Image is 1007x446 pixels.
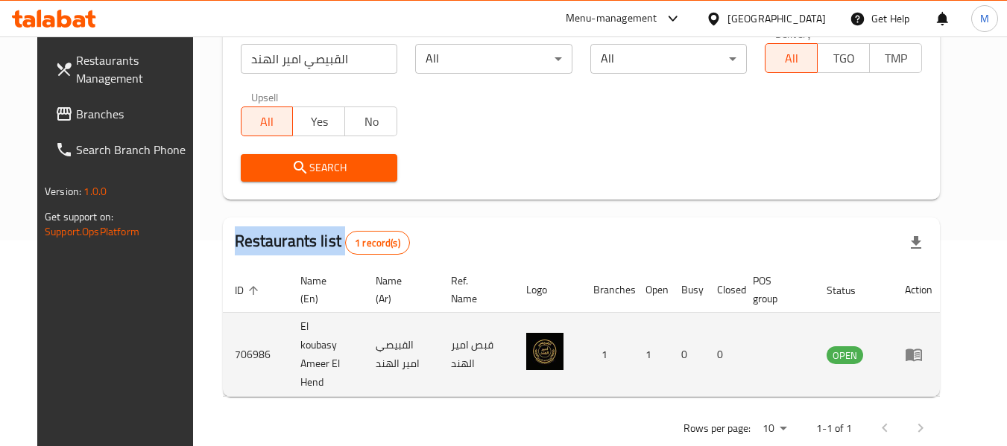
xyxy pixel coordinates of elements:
[451,272,496,308] span: Ref. Name
[705,313,741,397] td: 0
[684,419,751,438] p: Rows per page:
[43,132,206,168] a: Search Branch Phone
[827,281,875,299] span: Status
[292,106,345,136] button: Yes
[45,207,113,226] span: Get support on:
[223,267,944,397] table: enhanced table
[869,43,922,73] button: TMP
[634,267,669,313] th: Open
[727,10,826,27] div: [GEOGRAPHIC_DATA]
[43,96,206,132] a: Branches
[876,48,916,69] span: TMP
[235,230,410,255] h2: Restaurants list
[669,267,705,313] th: Busy
[581,313,634,397] td: 1
[45,182,81,201] span: Version:
[753,272,797,308] span: POS group
[241,44,398,74] input: Search for restaurant name or ID..
[439,313,514,397] td: قبص امير الهند
[235,281,263,299] span: ID
[566,10,657,28] div: Menu-management
[765,43,818,73] button: All
[514,267,581,313] th: Logo
[247,111,288,133] span: All
[898,225,934,261] div: Export file
[980,10,989,27] span: M
[415,44,572,74] div: All
[771,48,812,69] span: All
[816,419,852,438] p: 1-1 of 1
[344,106,397,136] button: No
[43,42,206,96] a: Restaurants Management
[376,272,421,308] span: Name (Ar)
[223,313,288,397] td: 706986
[893,267,944,313] th: Action
[76,141,194,159] span: Search Branch Phone
[817,43,870,73] button: TGO
[634,313,669,397] td: 1
[251,92,279,102] label: Upsell
[351,111,391,133] span: No
[775,28,812,39] label: Delivery
[83,182,107,201] span: 1.0.0
[526,333,564,370] img: El koubasy Ameer El Hend
[241,106,294,136] button: All
[288,313,364,397] td: El koubasy Ameer El Hend
[346,236,409,250] span: 1 record(s)
[300,272,346,308] span: Name (En)
[241,154,398,182] button: Search
[590,44,748,74] div: All
[299,111,339,133] span: Yes
[345,231,410,255] div: Total records count
[827,347,863,364] span: OPEN
[253,159,386,177] span: Search
[581,267,634,313] th: Branches
[824,48,864,69] span: TGO
[827,346,863,364] div: OPEN
[45,222,139,241] a: Support.OpsPlatform
[76,51,194,87] span: Restaurants Management
[364,313,439,397] td: القبيصي امير الهند
[705,267,741,313] th: Closed
[757,418,792,440] div: Rows per page:
[669,313,705,397] td: 0
[76,105,194,123] span: Branches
